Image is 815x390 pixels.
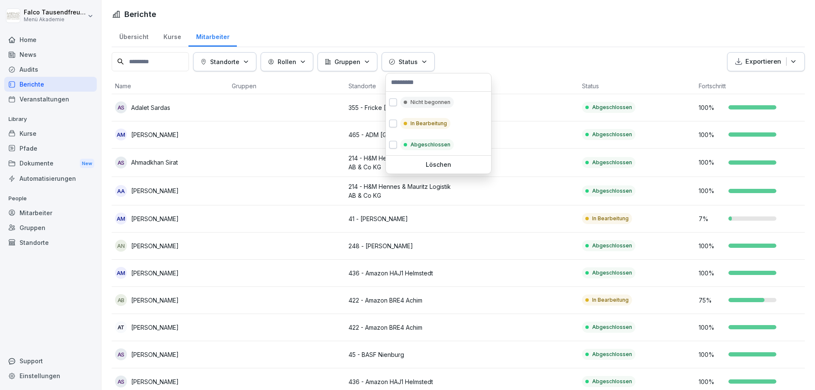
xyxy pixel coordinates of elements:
[410,98,450,106] p: Nicht begonnen
[410,120,447,127] p: In Bearbeitung
[745,57,781,67] p: Exportieren
[210,57,239,66] p: Standorte
[389,161,488,168] p: Löschen
[278,57,296,66] p: Rollen
[410,141,450,149] p: Abgeschlossen
[399,57,418,66] p: Status
[334,57,360,66] p: Gruppen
